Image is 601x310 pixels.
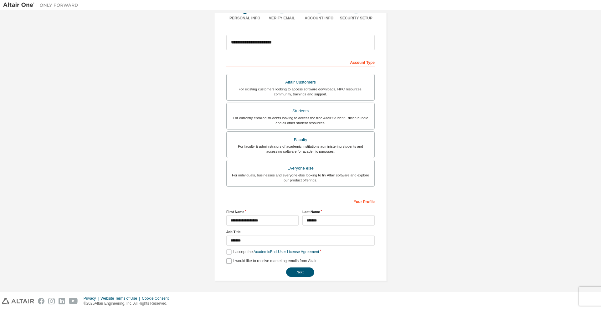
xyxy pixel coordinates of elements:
img: linkedin.svg [59,298,65,304]
a: Academic End-User License Agreement [254,250,319,254]
div: Personal Info [226,16,264,21]
label: Last Name [302,209,375,214]
img: facebook.svg [38,298,44,304]
div: For currently enrolled students looking to access the free Altair Student Edition bundle and all ... [230,115,371,125]
label: Job Title [226,229,375,234]
div: Verify Email [264,16,301,21]
label: I would like to receive marketing emails from Altair [226,258,316,264]
button: Next [286,267,314,277]
div: Account Info [300,16,338,21]
div: Privacy [84,296,100,301]
label: I accept the [226,249,319,255]
div: For individuals, businesses and everyone else looking to try Altair software and explore our prod... [230,173,371,183]
div: Your Profile [226,196,375,206]
div: Altair Customers [230,78,371,87]
img: instagram.svg [48,298,55,304]
img: Altair One [3,2,81,8]
div: Security Setup [338,16,375,21]
div: Cookie Consent [142,296,172,301]
div: For faculty & administrators of academic institutions administering students and accessing softwa... [230,144,371,154]
div: Website Terms of Use [100,296,142,301]
div: Account Type [226,57,375,67]
div: Students [230,107,371,115]
img: altair_logo.svg [2,298,34,304]
div: Everyone else [230,164,371,173]
img: youtube.svg [69,298,78,304]
label: First Name [226,209,299,214]
div: For existing customers looking to access software downloads, HPC resources, community, trainings ... [230,87,371,97]
p: © 2025 Altair Engineering, Inc. All Rights Reserved. [84,301,172,306]
div: Faculty [230,135,371,144]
